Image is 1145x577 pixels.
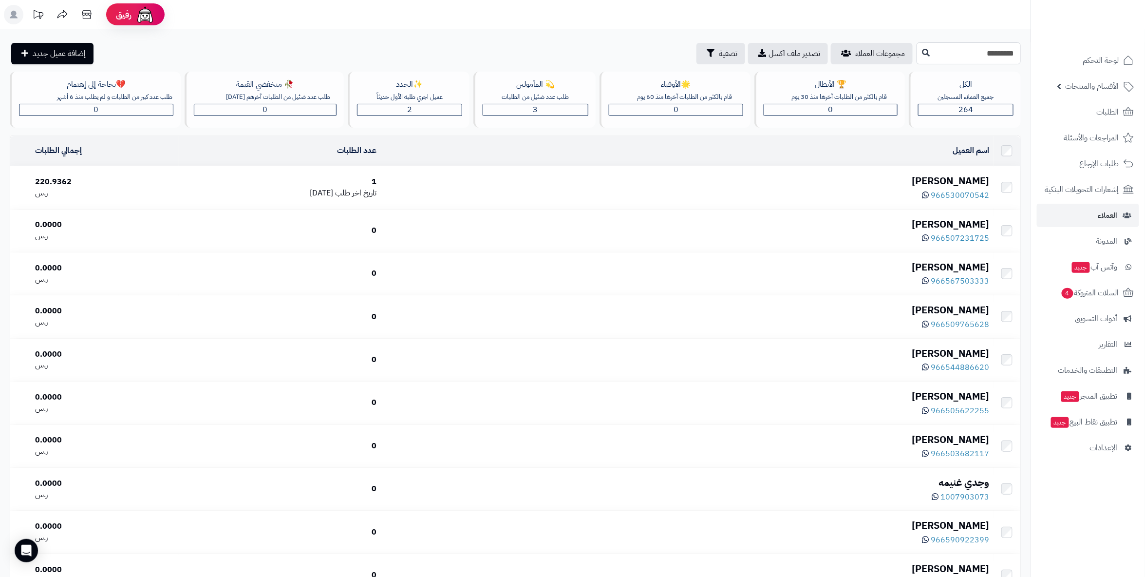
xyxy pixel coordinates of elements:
div: 0 [183,268,376,279]
div: 0.0000 [35,263,175,274]
span: أدوات التسويق [1075,312,1118,326]
a: 966507231725 [922,232,990,244]
span: المراجعات والأسئلة [1064,131,1119,145]
span: الطلبات [1097,105,1119,119]
a: 💫 المأمولينطلب عدد ضئيل من الطلبات3 [471,72,598,128]
div: طلب عدد كبير من الطلبات و لم يطلب منذ 6 أشهر [56,93,173,102]
div: 0.0000 [35,521,175,532]
span: 264 [958,104,973,115]
div: 0 [183,397,376,408]
div: [PERSON_NAME] [384,519,989,533]
img: logo-2.png [1079,9,1136,30]
span: 0 [263,104,267,115]
span: 2 [407,104,412,115]
span: رفيق [116,9,131,20]
div: عميل اجري طلبه الأول حديثاّ [357,93,462,102]
div: [PERSON_NAME] [384,346,989,361]
a: السلات المتروكة4 [1037,281,1139,305]
a: 966509765628 [922,319,990,330]
span: طلبات الإرجاع [1080,157,1119,171]
a: المدونة [1037,230,1139,253]
span: السلات المتروكة [1061,286,1119,300]
span: تصدير ملف اكسل [769,48,820,59]
span: إضافة عميل جديد [33,48,86,59]
div: وجدي غنيمه [384,476,989,490]
span: العملاء [1098,209,1118,222]
div: [PERSON_NAME] [384,303,989,317]
span: لوحة التحكم [1083,54,1119,67]
span: 1007903073 [941,491,990,503]
div: 0.0000 [35,478,175,489]
div: ر.س [35,489,175,500]
div: 0.0000 [35,392,175,403]
span: 966505622255 [931,405,990,417]
div: 🏆 الأبطال [764,79,898,90]
div: 0.0000 [35,435,175,446]
a: تصدير ملف اكسل [748,43,828,64]
div: 0 [183,354,376,365]
div: 0 [183,225,376,236]
a: التقارير [1037,333,1139,356]
a: 966544886620 [922,362,990,373]
div: 220.9362 [35,176,175,188]
span: 966530070542 [931,190,990,201]
a: أدوات التسويق [1037,307,1139,330]
span: 966544886620 [931,362,990,373]
span: 966567503333 [931,275,990,287]
div: طلب عدد ضئيل من الطلبات آخرهم [DATE] [220,93,337,102]
span: 0 [828,104,833,115]
span: تطبيق المتجر [1060,389,1118,403]
a: تحديثات المنصة [26,5,50,27]
a: 🥀 منخفضي القيمةطلب عدد ضئيل من الطلبات آخرهم [DATE]0 [183,72,346,128]
span: تاريخ اخر طلب [335,187,376,199]
a: إضافة عميل جديد [11,43,94,64]
div: قام بالكثير من الطلبات آخرها منذ 60 يوم [626,93,743,102]
div: ر.س [35,403,175,414]
span: تصفية [719,48,737,59]
a: طلبات الإرجاع [1037,152,1139,175]
div: ر.س [35,274,175,285]
div: 🥀 منخفضي القيمة [194,79,337,90]
a: إجمالي الطلبات [35,145,82,156]
div: ر.س [35,231,175,242]
span: مجموعات العملاء [855,48,905,59]
a: إشعارات التحويلات البنكية [1037,178,1139,201]
a: 966567503333 [922,275,990,287]
a: عدد الطلبات [337,145,376,156]
a: 966503682117 [922,448,990,460]
div: Open Intercom Messenger [15,539,38,562]
span: 4 [1061,288,1074,299]
span: جديد [1072,262,1090,273]
span: إشعارات التحويلات البنكية [1045,183,1119,196]
span: وآتس آب [1071,260,1118,274]
a: وآتس آبجديد [1037,255,1139,279]
div: [DATE] [183,188,376,199]
div: ر.س [35,532,175,543]
div: 0.0000 [35,564,175,576]
span: 0 [674,104,678,115]
div: [PERSON_NAME] [384,260,989,274]
span: الإعدادات [1090,441,1118,455]
div: 💔بحاجة إلى إهتمام [19,79,173,90]
a: مجموعات العملاء [831,43,913,64]
button: تصفية [696,43,745,64]
a: الطلبات [1037,100,1139,124]
div: قام بالكثير من الطلبات آخرها منذ 30 يوم [781,93,898,102]
div: 0 [183,311,376,323]
span: 966590922399 [931,534,990,546]
a: تطبيق نقاط البيعجديد [1037,410,1139,434]
div: ✨الجدد [357,79,462,90]
a: الإعدادات [1037,436,1139,460]
a: 966530070542 [922,190,990,201]
span: 3 [533,104,538,115]
span: التطبيقات والخدمات [1058,364,1118,377]
span: 966507231725 [931,232,990,244]
div: 💫 المأمولين [483,79,589,90]
span: التقارير [1099,338,1118,351]
div: [PERSON_NAME] [384,433,989,447]
a: الكلجميع العملاء المسجلين264 [907,72,1023,128]
span: 966503682117 [931,448,990,460]
a: العملاء [1037,204,1139,227]
div: الكل [918,79,1014,90]
div: ر.س [35,446,175,457]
